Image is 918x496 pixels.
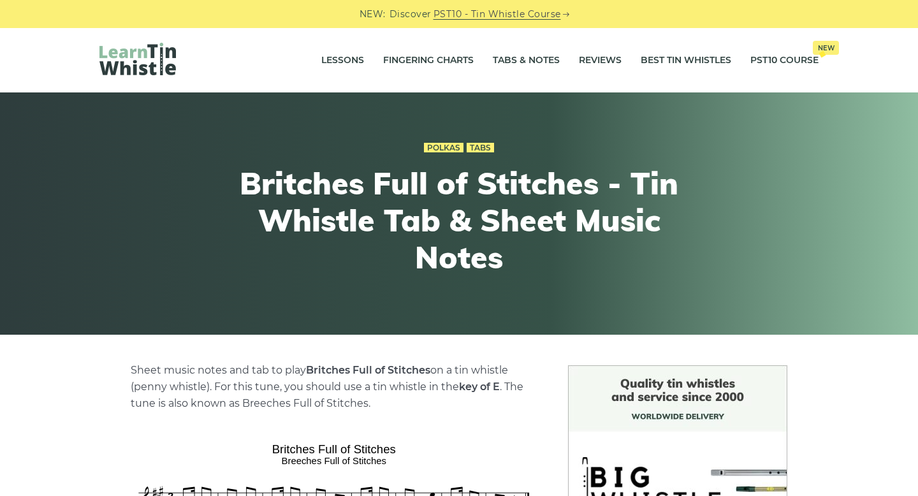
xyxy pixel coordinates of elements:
a: Lessons [321,45,364,77]
strong: key of E [459,381,500,393]
span: New [813,41,839,55]
img: LearnTinWhistle.com [99,43,176,75]
a: Fingering Charts [383,45,474,77]
a: PST10 CourseNew [750,45,819,77]
a: Tabs & Notes [493,45,560,77]
a: Best Tin Whistles [641,45,731,77]
a: Polkas [424,143,463,153]
h1: Britches Full of Stitches - Tin Whistle Tab & Sheet Music Notes [224,165,694,275]
a: Tabs [467,143,494,153]
a: Reviews [579,45,622,77]
strong: Britches Full of Stitches [306,364,430,376]
p: Sheet music notes and tab to play on a tin whistle (penny whistle). For this tune, you should use... [131,362,537,412]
